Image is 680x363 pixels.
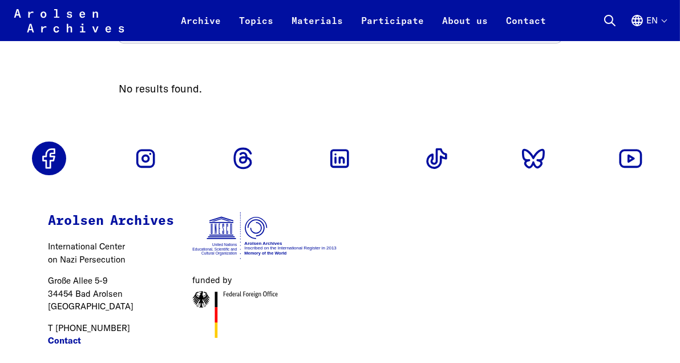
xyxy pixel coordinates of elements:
p: Große Allee 5-9 34454 Bad Arolsen [GEOGRAPHIC_DATA] [48,275,174,313]
a: Contact [497,14,556,41]
nav: Primary [172,7,556,34]
figcaption: funded by [192,274,338,287]
a: Archive [172,14,230,41]
a: About us [434,14,497,41]
a: Go to Tiktok profile [420,142,454,176]
a: Go to Facebook profile [32,142,66,176]
a: Go to Threads profile [226,142,260,176]
a: Materials [283,14,353,41]
a: Participate [353,14,434,41]
a: Go to Bluesky profile [517,142,551,176]
p: International Center on Nazi Persecution [48,240,174,266]
strong: Arolsen Archives [48,215,174,228]
a: Contact [48,334,81,348]
a: Go to Instagram profile [129,142,163,176]
p: T [PHONE_NUMBER] [48,322,174,348]
a: Go to Linkedin profile [323,142,357,176]
p: No results found. [119,81,561,97]
a: Topics [230,14,283,41]
button: English, language selection [630,14,666,41]
a: Go to Youtube profile [614,142,648,176]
